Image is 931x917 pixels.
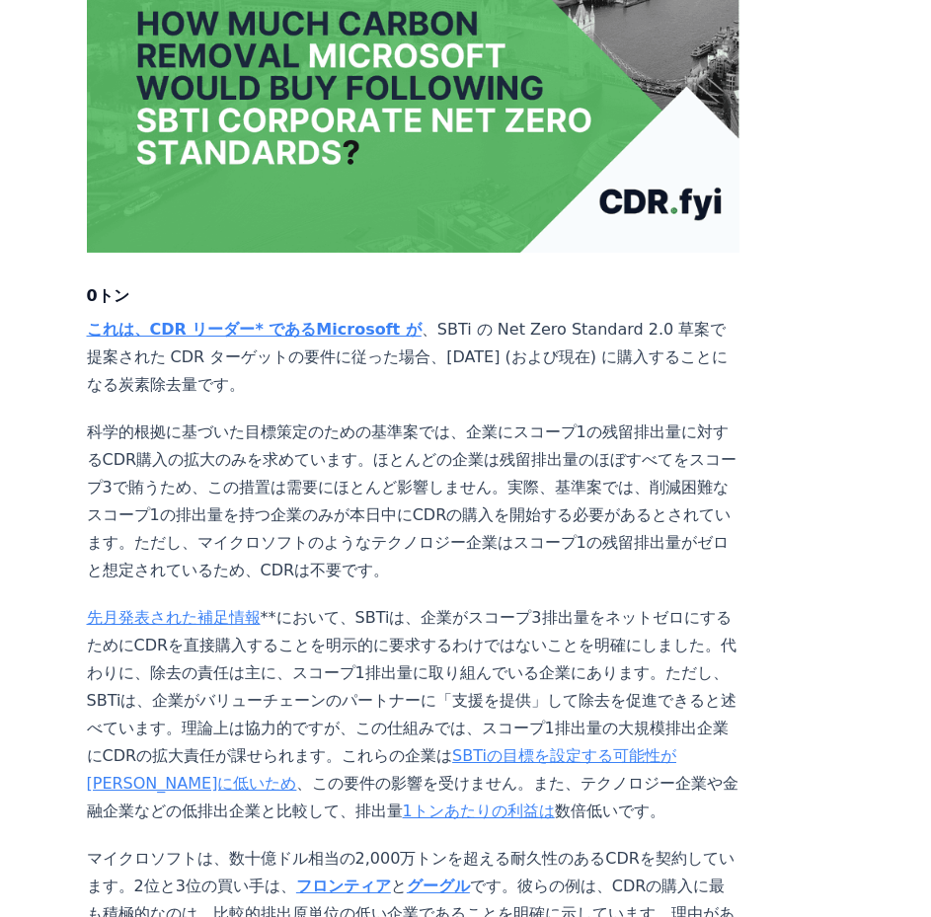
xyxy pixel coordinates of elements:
[403,802,555,820] a: 1トンあたりの利益は
[118,375,245,394] font: 炭素除去量です。
[87,320,729,394] font: 、SBTi の Net Zero Standard 2.0 草案で提案された CDR ターゲットの要件に従った場合、[DATE] (および現在) に購入することになる
[407,877,470,895] a: グーグル
[296,877,391,895] a: フロンティア
[87,286,129,305] font: 0トン
[87,320,422,339] a: これは、CDR リーダー* であるMicrosoft が
[87,774,739,820] font: 、この要件の影響を受けません。また、テクノロジー企業や金融企業などの低排出企業と比較して、排出量
[87,849,735,895] font: マイクロソフトは、数十億ドル相当の2,000万トンを超える耐久性のあるCDRを契約しています。2位と3位の買い手は、
[87,422,737,579] font: 科学的根拠に基づいた目標策定のための基準案では、企業にスコープ1の残留排出量に対するCDR購入の拡大のみを求めています。ほとんどの企業は残留排出量のほぼすべてをスコープ3で賄うため、この措置は需...
[87,608,737,765] font: 、SBTiは、企業がスコープ3排出量をネットゼロにするためにCDRを直接購入することを明示的に要求するわけではないことを明確にしました。代わりに、除去の責任は主に、スコープ1排出量に取り組んでい...
[555,802,665,820] font: 数倍低いです。
[87,746,676,793] a: SBTiの目標を設定する可能性が[PERSON_NAME]に低いため
[87,608,261,627] a: 先月発表された補足情報
[391,877,407,895] font: と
